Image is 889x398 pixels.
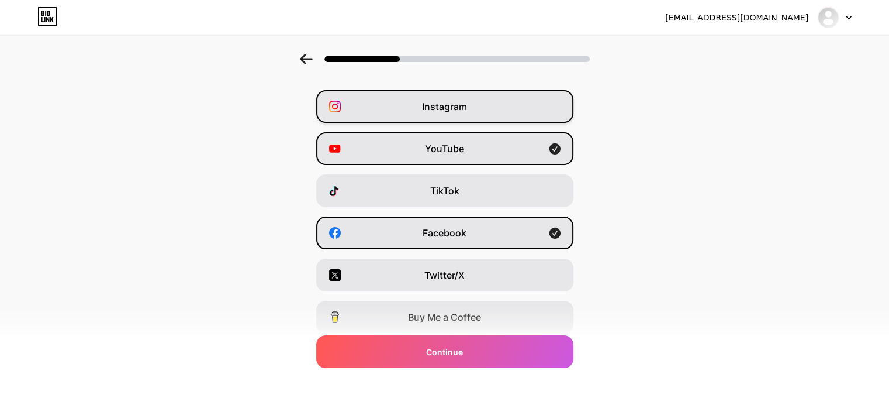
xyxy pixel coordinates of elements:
div: [EMAIL_ADDRESS][DOMAIN_NAME] [665,12,808,24]
span: Continue [426,346,463,358]
span: Instagram [422,99,467,114]
span: Buy Me a Coffee [408,310,481,324]
span: Facebook [423,226,466,240]
span: TikTok [430,184,459,198]
img: mailerjobs [817,6,839,29]
span: Twitter/X [424,268,465,282]
span: YouTube [425,142,464,156]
